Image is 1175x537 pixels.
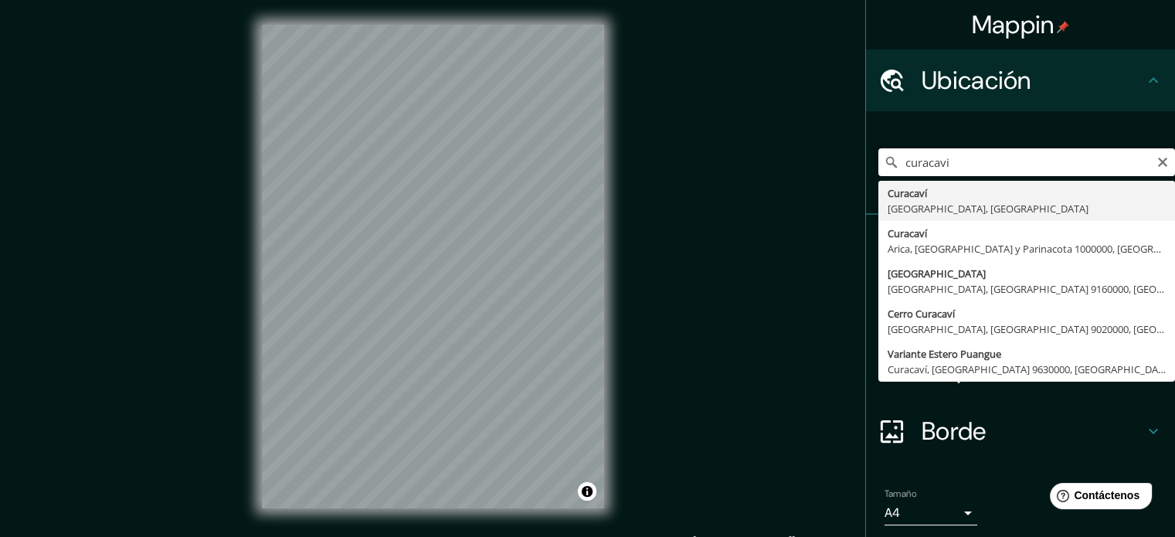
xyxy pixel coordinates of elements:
[888,362,1173,376] font: Curacaví, [GEOGRAPHIC_DATA] 9630000, [GEOGRAPHIC_DATA]
[578,482,596,501] button: Activar o desactivar atribución
[1037,477,1158,520] iframe: Lanzador de widgets de ayuda
[885,501,977,525] div: A4
[866,49,1175,111] div: Ubicación
[885,488,916,500] font: Tamaño
[888,202,1088,216] font: [GEOGRAPHIC_DATA], [GEOGRAPHIC_DATA]
[922,415,987,447] font: Borde
[888,186,927,200] font: Curacaví
[922,64,1031,97] font: Ubicación
[888,226,927,240] font: Curacaví
[866,215,1175,277] div: Patas
[1156,154,1169,168] button: Claro
[866,338,1175,400] div: Disposición
[972,8,1054,41] font: Mappin
[866,277,1175,338] div: Estilo
[888,307,955,321] font: Cerro Curacaví
[885,505,900,521] font: A4
[1057,21,1069,33] img: pin-icon.png
[888,267,986,280] font: [GEOGRAPHIC_DATA]
[262,25,604,508] canvas: Mapa
[878,148,1175,176] input: Elige tu ciudad o zona
[866,400,1175,462] div: Borde
[888,347,1001,361] font: Variante Estero Puangue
